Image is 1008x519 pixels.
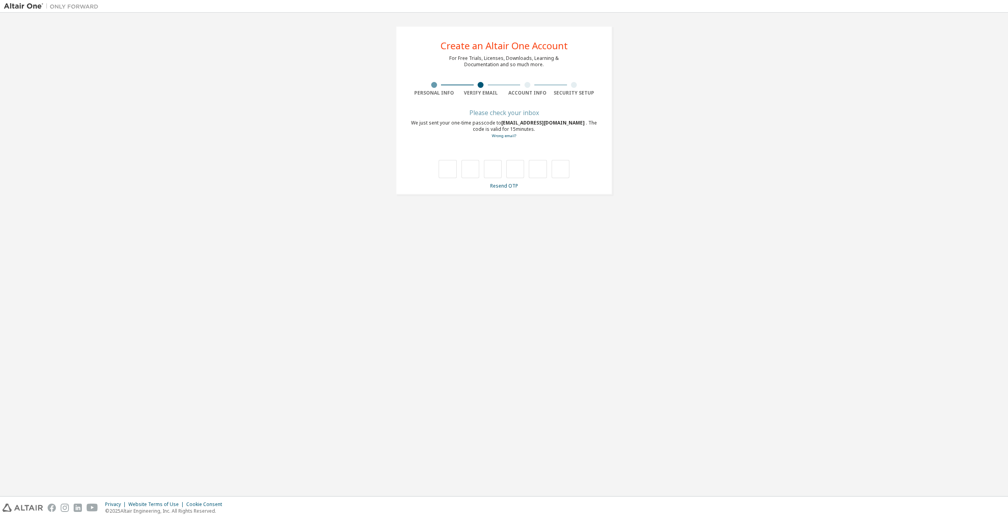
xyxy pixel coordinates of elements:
div: Account Info [504,90,551,96]
img: linkedin.svg [74,504,82,512]
div: Verify Email [458,90,504,96]
div: Website Terms of Use [128,501,186,508]
div: Create an Altair One Account [441,41,568,50]
div: Cookie Consent [186,501,227,508]
img: Altair One [4,2,102,10]
a: Go back to the registration form [492,133,516,138]
img: youtube.svg [87,504,98,512]
p: © 2025 Altair Engineering, Inc. All Rights Reserved. [105,508,227,514]
img: facebook.svg [48,504,56,512]
img: altair_logo.svg [2,504,43,512]
div: Privacy [105,501,128,508]
img: instagram.svg [61,504,69,512]
div: Please check your inbox [411,110,597,115]
div: Personal Info [411,90,458,96]
a: Resend OTP [490,182,518,189]
div: Security Setup [551,90,598,96]
div: We just sent your one-time passcode to . The code is valid for 15 minutes. [411,120,597,139]
div: For Free Trials, Licenses, Downloads, Learning & Documentation and so much more. [449,55,559,68]
span: [EMAIL_ADDRESS][DOMAIN_NAME] [501,119,586,126]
